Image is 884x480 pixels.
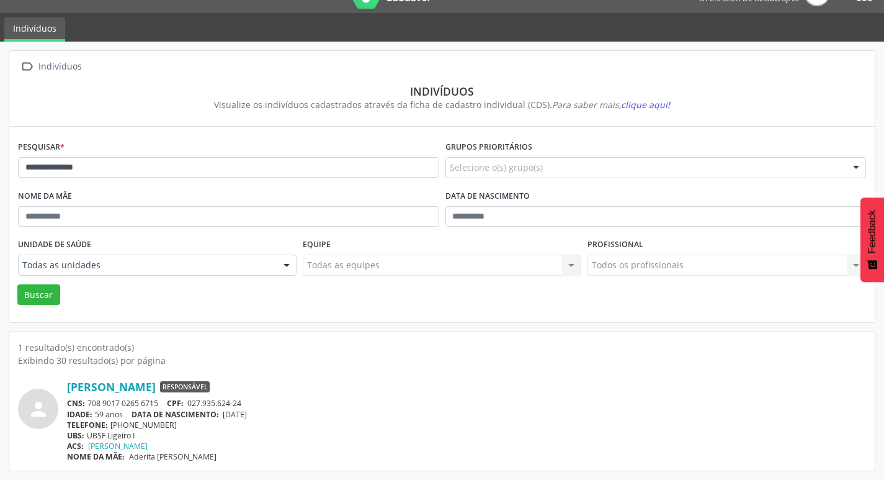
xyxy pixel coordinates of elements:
label: Unidade de saúde [18,235,91,255]
span: clique aqui! [621,99,670,111]
label: Profissional [587,235,643,255]
span: 027.935.624-24 [187,398,241,409]
span: [DATE] [223,409,247,420]
span: ACS: [67,441,84,451]
div: 1 resultado(s) encontrado(s) [18,341,866,354]
a: Indivíduos [4,17,65,42]
label: Equipe [303,235,331,255]
a:  Indivíduos [18,58,84,76]
span: CPF: [167,398,184,409]
div: Indivíduos [27,84,857,98]
span: Selecione o(s) grupo(s) [450,161,543,174]
span: TELEFONE: [67,420,108,430]
label: Data de nascimento [445,187,530,206]
span: CNS: [67,398,85,409]
a: [PERSON_NAME] [88,441,148,451]
span: Responsável [160,381,210,392]
div: Visualize os indivíduos cadastrados através da ficha de cadastro individual (CDS). [27,98,857,111]
label: Pesquisar [18,138,65,157]
span: IDADE: [67,409,92,420]
a: [PERSON_NAME] [67,380,156,394]
span: Aderita [PERSON_NAME] [129,451,217,462]
span: UBS: [67,430,84,441]
div: Indivíduos [36,58,84,76]
label: Nome da mãe [18,187,72,206]
i:  [18,58,36,76]
div: 59 anos [67,409,866,420]
i: person [27,398,50,420]
span: Todas as unidades [22,259,271,271]
span: NOME DA MÃE: [67,451,125,462]
div: [PHONE_NUMBER] [67,420,866,430]
span: Feedback [867,210,878,253]
div: 708 9017 0265 6715 [67,398,866,409]
div: Exibindo 30 resultado(s) por página [18,354,866,367]
span: DATA DE NASCIMENTO: [132,409,219,420]
div: UBSF Ligeiro I [67,430,866,441]
i: Para saber mais, [552,99,670,111]
button: Buscar [17,284,60,306]
button: Feedback - Mostrar pesquisa [860,197,884,282]
label: Grupos prioritários [445,138,532,157]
